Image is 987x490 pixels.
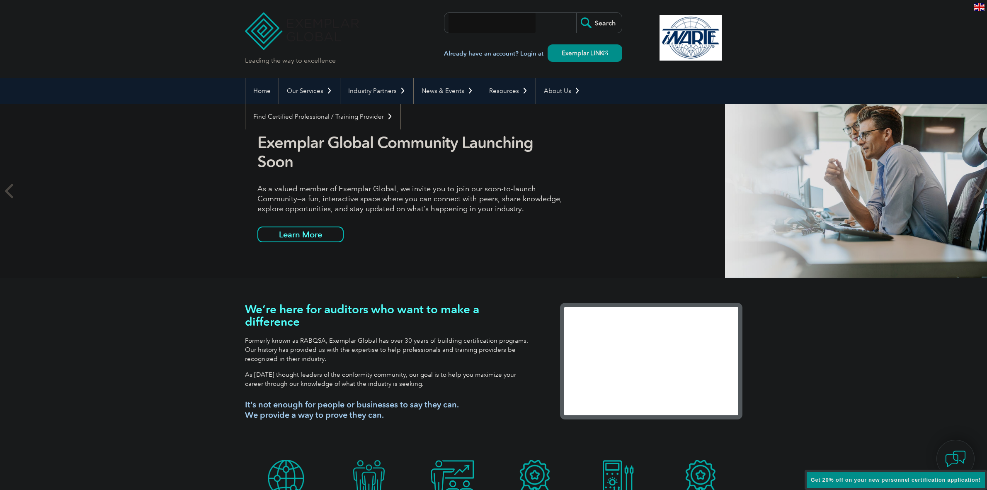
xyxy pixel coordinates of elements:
[604,51,608,55] img: open_square.png
[974,3,985,11] img: en
[245,400,535,420] h3: It’s not enough for people or businesses to say they can. We provide a way to prove they can.
[245,104,400,129] a: Find Certified Professional / Training Provider
[279,78,340,104] a: Our Services
[811,477,981,483] span: Get 20% off on your new personnel certification application!
[444,49,622,59] h3: Already have an account? Login at
[945,449,966,469] img: contact-chat.png
[576,13,622,33] input: Search
[257,227,344,242] a: Learn More
[245,303,535,328] h1: We’re here for auditors who want to make a difference
[245,56,336,65] p: Leading the way to excellence
[257,184,568,214] p: As a valued member of Exemplar Global, we invite you to join our soon-to-launch Community—a fun, ...
[560,303,742,419] iframe: Exemplar Global: Working together to make a difference
[414,78,481,104] a: News & Events
[340,78,413,104] a: Industry Partners
[245,78,279,104] a: Home
[481,78,536,104] a: Resources
[257,133,568,171] h2: Exemplar Global Community Launching Soon
[536,78,588,104] a: About Us
[245,370,535,388] p: As [DATE] thought leaders of the conformity community, our goal is to help you maximize your care...
[245,336,535,363] p: Formerly known as RABQSA, Exemplar Global has over 30 years of building certification programs. O...
[548,44,622,62] a: Exemplar LINK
